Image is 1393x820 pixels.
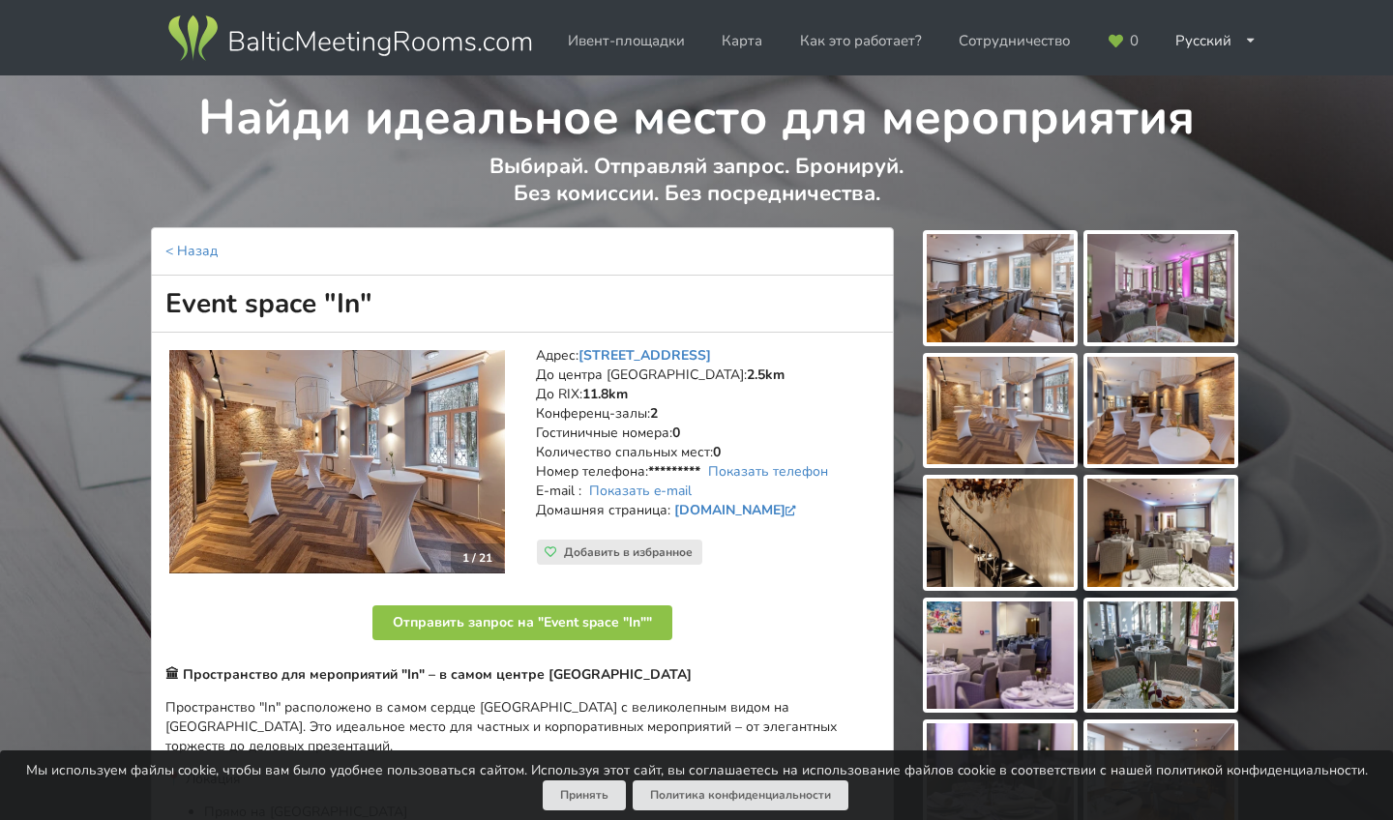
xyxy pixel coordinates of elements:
a: [DOMAIN_NAME] [674,501,801,519]
strong: 0 [672,424,680,442]
img: Зал для торжеств | Старая Рига | Event space "In" [169,350,505,574]
span: 0 [1130,34,1139,48]
strong: 11.8km [582,385,628,403]
img: Baltic Meeting Rooms [164,12,535,66]
a: Показать e-mail [589,482,692,500]
p: Пространство "In" расположено в самом сердце [GEOGRAPHIC_DATA] с великолепным видом на [GEOGRAPHI... [165,698,879,756]
img: Event space "In" | Старая Рига | Площадка для мероприятий - фото галереи [927,234,1074,342]
img: Event space "In" | Старая Рига | Площадка для мероприятий - фото галереи [927,479,1074,587]
a: Сотрудничество [945,22,1083,60]
strong: 0 [713,443,721,461]
a: Карта [708,22,776,60]
h1: Найди идеальное место для мероприятия [152,75,1242,149]
p: Выбирай. Отправляй запрос. Бронируй. Без комиссии. Без посредничества. [152,153,1242,227]
span: Добавить в избранное [564,544,693,560]
button: Принять [543,780,626,810]
address: Адрес: До центра [GEOGRAPHIC_DATA]: До RIX: Конференц-залы: Гостиничные номера: Количество спальн... [536,346,879,540]
button: Отправить запрос на "Event space "In"" [372,605,672,640]
a: Как это работает? [786,22,935,60]
a: Зал для торжеств | Старая Рига | Event space "In" 1 / 21 [169,350,505,574]
img: Event space "In" | Старая Рига | Площадка для мероприятий - фото галереи [1087,479,1234,587]
div: 1 / 21 [451,543,504,572]
img: Event space "In" | Старая Рига | Площадка для мероприятий - фото галереи [1087,234,1234,342]
a: Политика конфиденциальности [633,780,848,810]
strong: 2 [650,404,658,423]
h1: Event space "In" [151,276,894,333]
img: Event space "In" | Старая Рига | Площадка для мероприятий - фото галереи [1087,357,1234,465]
strong: 2.5km [747,366,785,384]
img: Event space "In" | Старая Рига | Площадка для мероприятий - фото галереи [927,601,1074,710]
img: Event space "In" | Старая Рига | Площадка для мероприятий - фото галереи [927,357,1074,465]
div: Русский [1162,22,1270,60]
strong: 🏛 Пространство для мероприятий "In" – в самом центре [GEOGRAPHIC_DATA] [165,665,692,684]
a: Ивент-площадки [554,22,698,60]
a: [STREET_ADDRESS] [578,346,711,365]
a: Показать телефон [708,462,828,481]
a: < Назад [165,242,218,260]
img: Event space "In" | Старая Рига | Площадка для мероприятий - фото галереи [1087,601,1234,710]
